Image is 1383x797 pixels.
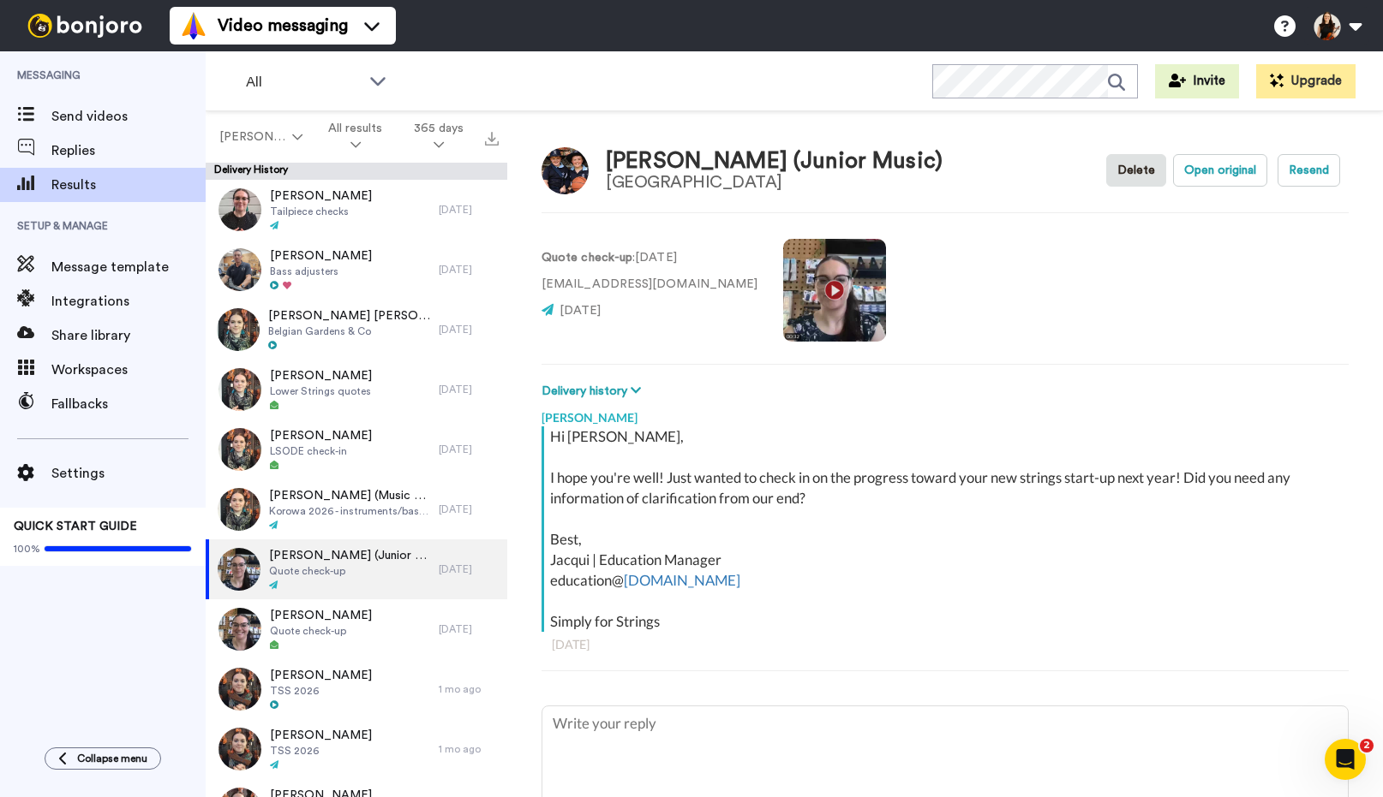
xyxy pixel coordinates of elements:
[218,548,260,591] img: f6c60165-f14f-4861-a17c-beb211cbf98e-thumb.jpg
[219,608,261,651] img: 2beaf66b-1ac2-46d5-9876-8f0fd38160e7-thumb.jpg
[219,428,261,471] img: d7411c0d-4e52-4028-992b-fb3d1b5d0a3c-thumb.jpg
[219,188,261,231] img: fb67a58f-ee9c-427e-84a9-a6c2b0e9e809-thumb.jpg
[206,240,507,300] a: [PERSON_NAME]Bass adjusters[DATE]
[542,276,757,294] p: [EMAIL_ADDRESS][DOMAIN_NAME]
[268,307,430,324] span: [PERSON_NAME] [PERSON_NAME] (IM Strings)
[14,542,40,556] span: 100%
[542,252,632,264] strong: Quote check-up
[1278,154,1340,187] button: Resend
[270,265,372,278] span: Bass adjusters
[313,113,398,161] button: All results
[206,360,507,419] a: [PERSON_NAME]Lower Strings quotes[DATE]
[218,14,348,38] span: Video messaging
[439,622,499,636] div: [DATE]
[219,128,289,146] span: [PERSON_NAME]
[206,419,507,479] a: [PERSON_NAME]LSODE check-in[DATE]
[269,504,430,518] span: Korowa 2026 - instruments/basses
[270,247,372,265] span: [PERSON_NAME]
[206,719,507,779] a: [PERSON_NAME]TSS 20261 mo ago
[51,140,206,161] span: Replies
[51,360,206,380] span: Workspaces
[269,564,430,578] span: Quote check-up
[206,300,507,360] a: [PERSON_NAME] [PERSON_NAME] (IM Strings)Belgian Gardens & Co[DATE]
[1106,154,1166,187] button: Delete
[51,106,206,127] span: Send videos
[270,384,372,398] span: Lower Strings quotes
[550,426,1344,632] div: Hi [PERSON_NAME], I hope you're well! Just wanted to check in on the progress toward your new str...
[206,659,507,719] a: [PERSON_NAME]TSS 20261 mo ago
[270,205,372,218] span: Tailpiece checks
[21,14,149,38] img: bj-logo-header-white.svg
[270,187,372,205] span: [PERSON_NAME]
[552,636,1338,653] div: [DATE]
[439,742,499,756] div: 1 mo ago
[51,325,206,346] span: Share library
[206,599,507,659] a: [PERSON_NAME]Quote check-up[DATE]
[270,427,372,444] span: [PERSON_NAME]
[398,113,480,161] button: 365 days
[51,257,206,277] span: Message template
[209,122,313,152] button: [PERSON_NAME]
[206,479,507,539] a: [PERSON_NAME] (Music Admin)Korowa 2026 - instruments/basses[DATE]
[439,503,499,516] div: [DATE]
[270,744,372,758] span: TSS 2026
[606,173,943,192] div: [GEOGRAPHIC_DATA]
[485,132,499,146] img: export.svg
[270,727,372,744] span: [PERSON_NAME]
[439,443,499,456] div: [DATE]
[246,72,361,92] span: All
[270,624,372,638] span: Quote check-up
[1155,64,1239,98] button: Invite
[439,203,499,217] div: [DATE]
[269,487,430,504] span: [PERSON_NAME] (Music Admin)
[542,382,646,401] button: Delivery history
[542,401,1349,426] div: [PERSON_NAME]
[219,248,261,291] img: 45004d6c-b155-4a52-9df5-a79b24fe7813-thumb.jpg
[542,249,757,267] p: : [DATE]
[51,291,206,312] span: Integrations
[45,747,161,770] button: Collapse menu
[206,163,507,180] div: Delivery History
[270,444,372,458] span: LSODE check-in
[270,607,372,624] span: [PERSON_NAME]
[219,368,261,411] img: fd84d11a-d5e2-47fe-ba9e-7e995ee281d8-thumb.jpg
[269,547,430,564] span: [PERSON_NAME] (Junior Music)
[270,667,372,684] span: [PERSON_NAME]
[439,562,499,576] div: [DATE]
[268,324,430,338] span: Belgian Gardens & Co
[542,147,589,194] img: Image of Ben Reason (Junior Music)
[439,323,499,336] div: [DATE]
[219,668,261,711] img: 2370fb6d-aaca-4e77-975a-e421184fad33-thumb.jpg
[439,682,499,696] div: 1 mo ago
[1325,739,1366,780] iframe: Intercom live chat
[270,367,372,384] span: [PERSON_NAME]
[624,571,740,589] a: [DOMAIN_NAME]
[51,394,206,414] span: Fallbacks
[77,752,147,765] span: Collapse menu
[180,12,207,39] img: vm-color.svg
[439,383,499,396] div: [DATE]
[606,149,943,174] div: [PERSON_NAME] (Junior Music)
[219,728,261,770] img: 2370fb6d-aaca-4e77-975a-e421184fad33-thumb.jpg
[439,263,499,277] div: [DATE]
[51,463,206,484] span: Settings
[480,124,504,150] button: Export all results that match these filters now.
[270,684,372,698] span: TSS 2026
[560,305,601,317] span: [DATE]
[1173,154,1267,187] button: Open original
[206,180,507,240] a: [PERSON_NAME]Tailpiece checks[DATE]
[14,520,137,532] span: QUICK START GUIDE
[1360,739,1374,752] span: 2
[1256,64,1356,98] button: Upgrade
[51,175,206,195] span: Results
[206,539,507,599] a: [PERSON_NAME] (Junior Music)Quote check-up[DATE]
[218,488,260,531] img: 782620e2-8c39-4d41-a212-b3a77ea70e22-thumb.jpg
[217,308,260,351] img: 4aa27e8f-1564-46e7-a28c-72abd70a1a3e-thumb.jpg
